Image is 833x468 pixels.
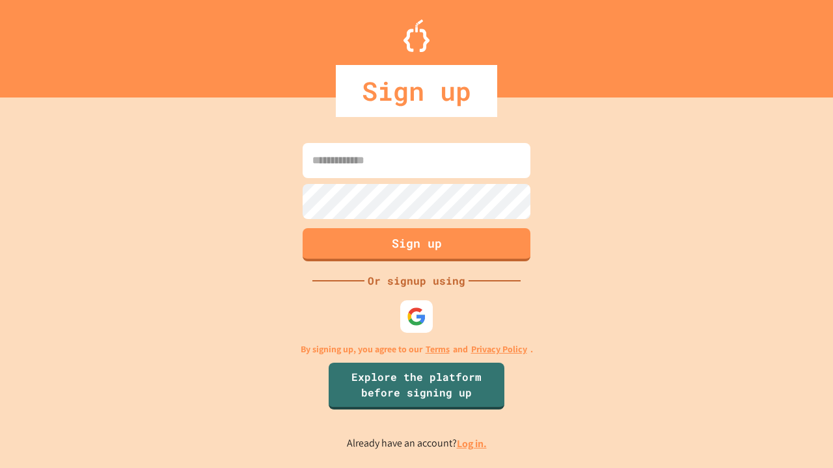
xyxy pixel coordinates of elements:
[336,65,497,117] div: Sign up
[457,437,487,450] a: Log in.
[407,307,426,326] img: google-icon.svg
[471,343,527,356] a: Privacy Policy
[347,435,487,452] p: Already have an account?
[403,19,430,52] img: Logo.svg
[329,363,504,409] a: Explore the platform before signing up
[426,343,450,356] a: Terms
[301,343,533,356] p: By signing up, you agree to our and .
[364,273,469,289] div: Or signup using
[303,228,530,261] button: Sign up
